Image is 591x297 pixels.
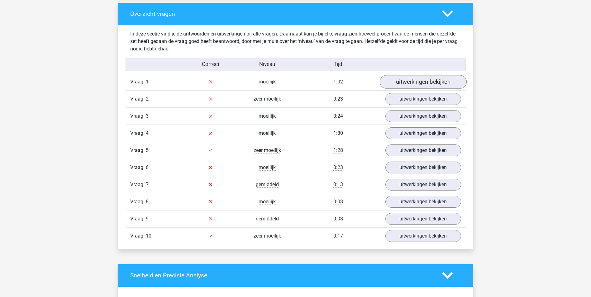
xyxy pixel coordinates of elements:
span: 0:17 [333,233,343,239]
span: gemiddeld [256,181,279,188]
a: uitwerkingen bekijken [385,110,461,122]
span: Vraag [130,215,146,223]
span: 6 [146,164,149,170]
div: Tijd [295,60,380,68]
div: In deze sectie vind je de antwoorden en uitwerkingen bij alle vragen. Daarnaast kun je bij elke v... [126,30,466,53]
span: Vraag [130,181,146,188]
span: zeer moeilijk [254,96,281,102]
span: 3 [146,113,149,119]
span: 4 [146,130,149,136]
span: Vraag [130,232,146,240]
a: uitwerkingen bekijken [385,196,461,208]
span: 8 [146,199,149,205]
span: Vraag [130,198,146,205]
span: 5 [146,147,149,153]
span: 0:13 [333,181,343,188]
span: 1:28 [333,147,343,153]
span: 0:24 [333,113,343,119]
span: 0:08 [333,199,343,205]
a: uitwerkingen bekijken [385,179,461,191]
span: moeilijk [259,130,276,136]
span: Vraag [130,112,146,120]
span: Vraag [130,147,146,154]
span: Vraag [130,95,146,103]
span: gemiddeld [256,216,279,222]
span: moeilijk [259,199,276,205]
span: 1:30 [333,130,343,136]
span: 9 [146,216,149,222]
a: uitwerkingen bekijken [385,127,461,139]
span: zeer moeilijk [254,233,281,239]
a: uitwerkingen bekijken [385,144,461,156]
span: Vraag [130,164,146,171]
h4: Snelheid en Precisie Analyse [130,272,433,279]
span: 2 [146,96,149,102]
a: uitwerkingen bekijken [385,213,461,225]
span: zeer moeilijk [254,147,281,153]
span: 7 [146,181,149,187]
span: 1:02 [333,79,343,85]
a: uitwerkingen bekijken [385,162,461,173]
a: uitwerkingen bekijken [385,93,461,105]
span: 0:08 [333,216,343,222]
span: 0:23 [333,164,343,171]
span: Vraag [130,78,146,86]
span: Vraag [130,130,146,137]
div: Niveau [239,60,296,68]
a: uitwerkingen bekijken [385,230,461,242]
span: 0:23 [333,96,343,102]
span: moeilijk [259,164,276,171]
span: 1 [146,79,149,85]
span: 10 [146,233,151,239]
span: moeilijk [259,79,276,85]
a: uitwerkingen bekijken [379,75,466,89]
div: Correct [182,60,239,68]
span: moeilijk [259,113,276,119]
h4: Overzicht vragen [130,10,433,17]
